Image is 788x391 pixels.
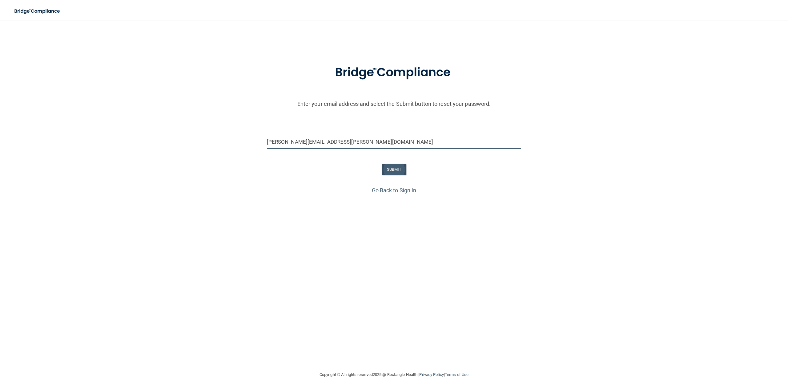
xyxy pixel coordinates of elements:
a: Privacy Policy [419,372,444,377]
a: Go Back to Sign In [372,187,416,194]
button: SUBMIT [382,164,407,175]
img: bridge_compliance_login_screen.278c3ca4.svg [322,57,466,89]
input: Email [267,135,521,149]
a: Terms of Use [445,372,468,377]
img: bridge_compliance_login_screen.278c3ca4.svg [9,5,66,18]
div: Copyright © All rights reserved 2025 @ Rectangle Health | | [282,365,506,385]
